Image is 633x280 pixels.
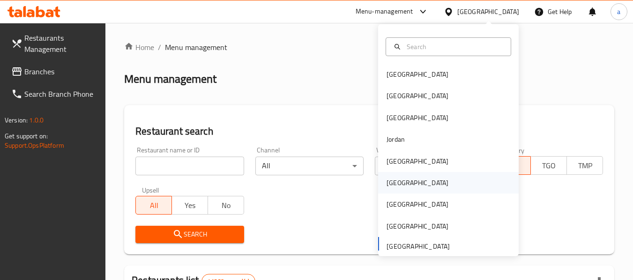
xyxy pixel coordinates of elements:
div: Jordan [387,134,405,144]
div: Menu-management [356,6,413,17]
button: TMP [566,156,603,175]
div: [GEOGRAPHIC_DATA] [457,7,519,17]
label: Upsell [142,187,159,193]
h2: Menu management [124,72,216,86]
span: 1.0.0 [29,114,44,126]
div: All [255,157,364,175]
span: a [617,7,620,17]
span: TGO [535,159,563,172]
div: All [375,157,483,175]
li: / [158,42,161,53]
a: Support.OpsPlatform [5,139,64,151]
button: TGO [530,156,567,175]
span: Version: [5,114,28,126]
input: Search for restaurant name or ID.. [135,157,244,175]
a: Search Branch Phone [4,83,106,105]
h2: Restaurant search [135,124,603,138]
button: All [135,196,172,215]
div: [GEOGRAPHIC_DATA] [387,199,448,209]
div: [GEOGRAPHIC_DATA] [387,178,448,188]
span: No [212,199,240,212]
span: Search [143,229,236,240]
div: [GEOGRAPHIC_DATA] [387,113,448,123]
input: Search [403,42,505,52]
span: Yes [176,199,204,212]
span: Get support on: [5,130,48,142]
span: Search Branch Phone [24,88,98,100]
div: [GEOGRAPHIC_DATA] [387,69,448,79]
button: Search [135,226,244,243]
a: Home [124,42,154,53]
nav: breadcrumb [124,42,614,53]
a: Restaurants Management [4,27,106,60]
button: No [208,196,244,215]
button: Yes [171,196,208,215]
a: Branches [4,60,106,83]
span: Restaurants Management [24,32,98,55]
span: Branches [24,66,98,77]
div: [GEOGRAPHIC_DATA] [387,221,448,231]
span: TMP [571,159,599,172]
span: Menu management [165,42,227,53]
span: All [140,199,168,212]
div: [GEOGRAPHIC_DATA] [387,156,448,166]
div: [GEOGRAPHIC_DATA] [387,91,448,101]
label: Delivery [501,147,525,153]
